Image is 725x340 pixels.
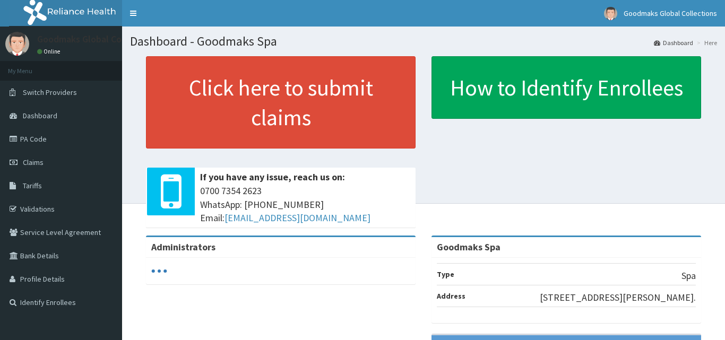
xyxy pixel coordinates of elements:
img: User Image [5,32,29,56]
b: Address [437,291,465,301]
p: [STREET_ADDRESS][PERSON_NAME]. [540,291,696,304]
b: Administrators [151,241,215,253]
p: Spa [681,269,696,283]
span: Claims [23,158,44,167]
span: Tariffs [23,181,42,190]
a: [EMAIL_ADDRESS][DOMAIN_NAME] [225,212,370,224]
strong: Goodmaks Spa [437,241,500,253]
li: Here [694,38,717,47]
svg: audio-loading [151,263,167,279]
a: Click here to submit claims [146,56,416,149]
b: Type [437,269,454,279]
a: Dashboard [654,38,693,47]
span: 0700 7354 2623 WhatsApp: [PHONE_NUMBER] Email: [200,184,410,225]
h1: Dashboard - Goodmaks Spa [130,34,717,48]
span: Switch Providers [23,88,77,97]
a: How to Identify Enrollees [431,56,701,119]
a: Online [37,48,63,55]
b: If you have any issue, reach us on: [200,171,345,183]
span: Dashboard [23,111,57,120]
img: User Image [604,7,617,20]
span: Goodmaks Global Collections [624,8,717,18]
p: Goodmaks Global Collections [37,34,158,44]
